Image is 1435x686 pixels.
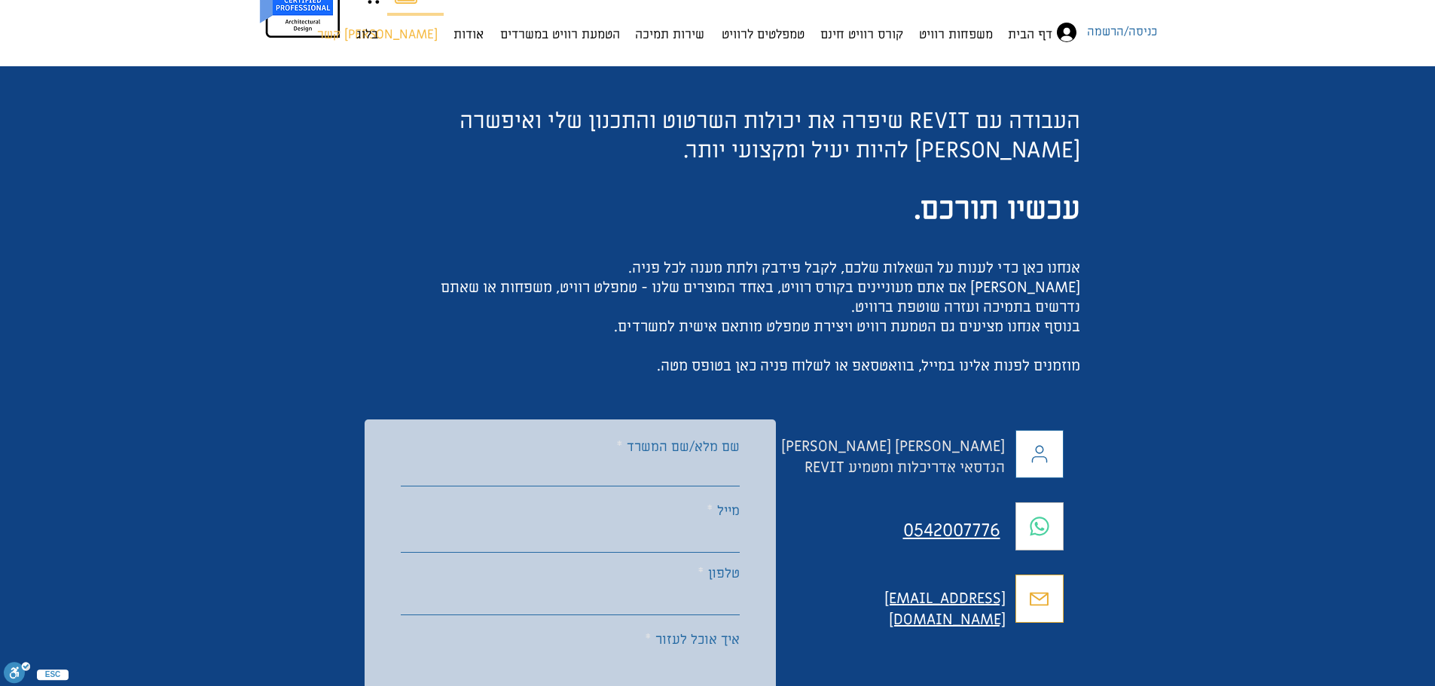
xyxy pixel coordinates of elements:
a: Mail [1015,575,1064,623]
a: דף הבית [1000,13,1060,43]
p: משפחות רוויט [913,14,999,56]
a: קורס רוויט חינם [812,13,911,43]
label: איך אוכל לעזור [401,633,740,647]
span: העבודה עם REVIT שיפרה את יכולות השרטוט והתכנון שלי ואיפשרה [PERSON_NAME] להיות יעיל ומקצועי יותר. [460,106,1080,165]
span: [PERSON_NAME] [PERSON_NAME] הנדסאי אדריכלות ומטמיע REVIT [781,437,1005,477]
a: טמפלטים לרוויט [712,13,812,43]
span: מוזמנים לפנות אלינו במייל, בוואטסאפ או לשלוח פניה כאן בטופס מטה. [657,356,1080,376]
a: [PERSON_NAME] קשר [386,13,445,43]
a: [EMAIL_ADDRESS][DOMAIN_NAME] [884,589,1006,630]
label: טלפון [401,567,740,581]
span: אנחנו כאן כדי לענות על השאלות שלכם, לקבל פידבק ולתת מענה לכל פניה. [628,258,1080,278]
p: אודות [447,14,490,56]
p: קורס רוויט חינם [814,14,909,56]
button: כניסה/הרשמה [1046,18,1114,47]
span: בנוסף אנחנו מציעים גם הטמעת רוויט ויצירת טמפלט מותאם אישית למשרדים. [614,317,1080,337]
span: כניסה/הרשמה [1082,23,1162,42]
label: שם מלא/שם המשרד [401,441,740,454]
span: עכשיו תורכם. [914,189,1080,229]
p: [PERSON_NAME] קשר [311,16,444,56]
label: מייל [401,505,740,518]
p: הטמעת רוויט במשרדים [494,14,626,56]
a: בלוג [349,13,386,43]
p: דף הבית [1002,14,1058,56]
a: Chat [1015,502,1064,550]
p: טמפלטים לרוויט [716,14,811,56]
a: אודות [445,13,491,43]
a: שירות תמיכה [627,13,712,43]
a: הטמעת רוויט במשרדים [491,13,627,43]
nav: אתר [345,13,1060,43]
a: משפחות רוויט [911,13,1000,43]
a: 0542007776 [903,519,1000,542]
span: [PERSON_NAME] אם אתם מעוניינים בקורס רוויט, באחד המוצרים שלנו - טמפלט רוויט, משפחות או שאתם נדרשי... [441,278,1080,317]
p: בלוג [350,14,384,56]
p: שירות תמיכה [629,14,710,56]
